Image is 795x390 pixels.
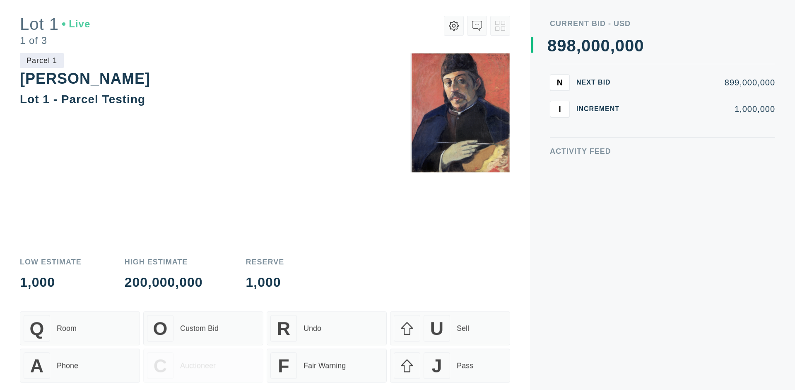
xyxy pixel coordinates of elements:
div: Reserve [246,258,284,266]
div: 8 [547,37,557,54]
div: Sell [457,312,469,320]
div: 0 [600,37,610,54]
div: 1,000,000 [633,105,775,113]
button: QRoom [20,299,140,333]
div: 8 [567,37,576,54]
div: High Estimate [125,258,203,266]
button: FFair Warning [267,336,387,370]
span: R [277,305,290,327]
div: 1,000 [246,276,284,289]
div: Custom Bid [180,312,219,320]
div: Lot 1 - Parcel Testing [20,93,145,106]
div: , [576,37,581,203]
span: J [431,343,442,364]
div: Low Estimate [20,258,82,266]
div: [PERSON_NAME] [20,70,150,87]
span: U [430,305,443,327]
div: 1,000 [20,276,82,289]
div: Activity Feed [550,148,775,155]
button: N [550,74,570,91]
button: CAuctioneer [143,336,263,370]
div: Next Bid [576,79,626,86]
span: N [557,78,563,87]
div: Room [57,312,77,320]
span: Q [30,305,44,327]
div: Increment [576,106,626,112]
div: 0 [591,37,600,54]
div: 1 of 3 [20,40,90,50]
div: 200,000,000 [125,276,203,289]
button: USell [390,299,510,333]
div: 0 [581,37,591,54]
button: JPass [390,336,510,370]
div: Phone [57,349,78,358]
span: A [30,343,43,364]
div: 9 [557,37,566,54]
div: , [610,37,615,203]
button: APhone [20,336,140,370]
div: Pass [457,349,473,358]
button: I [550,101,570,117]
div: Undo [304,312,321,320]
button: RUndo [267,299,387,333]
div: Auctioneer [180,349,216,358]
div: 0 [625,37,634,54]
div: 899,000,000 [633,78,775,87]
span: C [154,343,167,364]
div: Lot 1 [20,20,90,36]
div: Current Bid - USD [550,20,775,27]
div: Live [62,23,90,33]
div: Fair Warning [304,349,346,358]
div: Parcel 1 [20,53,64,68]
div: 0 [615,37,625,54]
span: O [153,305,168,327]
button: OCustom Bid [143,299,263,333]
span: I [559,104,561,114]
div: 0 [634,37,644,54]
span: F [278,343,289,364]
